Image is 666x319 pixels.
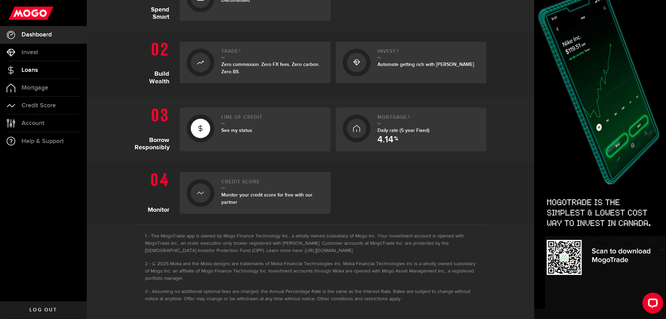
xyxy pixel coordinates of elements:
[180,172,331,214] a: Credit ScoreMonitor your credit score for free with our partner
[221,179,324,188] h2: Credit Score
[29,308,57,312] span: Log out
[408,115,410,119] sup: 3
[377,115,480,124] h2: Mortgage
[145,233,476,254] li: The MogoTrade app is owned by Mogo Finance Technology Inc., a wholly owned subsidiary of Mogo Inc...
[336,42,487,83] a: Invest2Automate getting rich with [PERSON_NAME]
[22,85,48,91] span: Mortgage
[135,38,174,87] h1: Build Wealth
[135,104,174,151] h1: Borrow Responsibly
[145,260,476,282] li: © 2025 Moka and the Moka designs are trademarks of Moka Financial Technologies Inc. Moka Financia...
[394,136,398,144] span: %
[221,49,324,58] h2: Trade
[396,49,399,53] sup: 2
[22,32,52,38] span: Dashboard
[22,102,56,109] span: Credit Score
[637,290,666,319] iframe: LiveChat chat widget
[22,67,38,73] span: Loans
[377,61,474,67] span: Automate getting rich with [PERSON_NAME]
[221,115,324,124] h2: Line of credit
[180,42,331,83] a: Trade1Zero commission. Zero FX fees. Zero carbon. Zero BS.
[22,49,38,56] span: Invest
[377,135,393,144] span: 4.14
[377,127,429,133] span: Daily rate (5 year Fixed)
[22,120,44,126] span: Account
[377,49,480,58] h2: Invest
[239,49,241,53] sup: 1
[135,169,174,214] h1: Monitor
[180,108,331,151] a: Line of creditSee my status
[336,108,487,151] a: Mortgage3Daily rate (5 year Fixed) 4.14 %
[145,288,476,303] li: Assuming no additional optional fees are charged, the Annual Percentage Rate is the same as the I...
[221,192,313,205] span: Monitor your credit score for free with our partner
[221,127,252,133] span: See my status
[22,138,64,144] span: Help & Support
[221,61,319,75] span: Zero commission. Zero FX fees. Zero carbon. Zero BS.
